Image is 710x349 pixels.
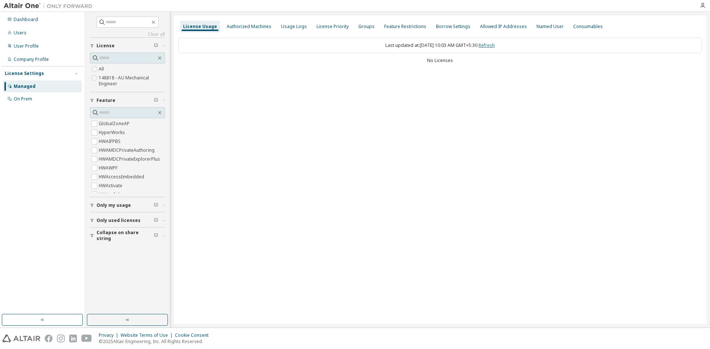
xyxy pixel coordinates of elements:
[178,58,702,64] div: No Licenses
[281,24,307,30] div: Usage Logs
[45,335,53,342] img: facebook.svg
[154,43,158,49] span: Clear filter
[14,30,27,36] div: Users
[99,155,162,164] label: HWAMDCPrivateExplorerPlus
[358,24,375,30] div: Groups
[154,218,158,223] span: Clear filter
[317,24,349,30] div: License Priority
[183,24,217,30] div: License Usage
[90,38,165,54] button: License
[436,24,470,30] div: Borrow Settings
[175,332,213,338] div: Cookie Consent
[14,17,38,23] div: Dashboard
[479,42,495,48] a: Refresh
[227,24,271,30] div: Authorized Machines
[384,24,426,30] div: Feature Restrictions
[537,24,564,30] div: Named User
[99,164,119,172] label: HWAWPF
[97,43,115,49] span: License
[14,96,32,102] div: On Prem
[90,212,165,229] button: Only used licenses
[154,233,158,239] span: Clear filter
[99,128,126,137] label: HyperWorks
[99,73,165,88] label: 148818 - AU Mechanical Engineer
[2,335,40,342] img: altair_logo.svg
[178,38,702,53] div: Last updated at: [DATE] 10:03 AM GMT+5:30
[14,57,49,62] div: Company Profile
[99,338,213,345] p: © 2025 Altair Engineering, Inc. All Rights Reserved.
[99,332,121,338] div: Privacy
[99,146,156,155] label: HWAMDCPrivateAuthoring
[99,65,105,73] label: All
[81,335,92,342] img: youtube.svg
[97,218,141,223] span: Only used licenses
[99,119,131,128] label: GlobalZoneAP
[90,31,165,37] a: Clear all
[97,230,154,242] span: Collapse on share string
[154,202,158,208] span: Clear filter
[97,202,131,208] span: Only my usage
[90,197,165,213] button: Only my usage
[4,2,96,10] img: Altair One
[14,43,39,49] div: User Profile
[99,190,122,199] label: HWAcufwh
[69,335,77,342] img: linkedin.svg
[14,83,35,89] div: Managed
[97,97,115,103] span: Feature
[480,24,527,30] div: Allowed IP Addresses
[573,24,603,30] div: Consumables
[99,137,122,146] label: HWAIFPBS
[57,335,65,342] img: instagram.svg
[154,97,158,103] span: Clear filter
[121,332,175,338] div: Website Terms of Use
[99,181,124,190] label: HWActivate
[90,227,165,244] button: Collapse on share string
[5,71,44,76] div: License Settings
[90,92,165,109] button: Feature
[99,172,146,181] label: HWAccessEmbedded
